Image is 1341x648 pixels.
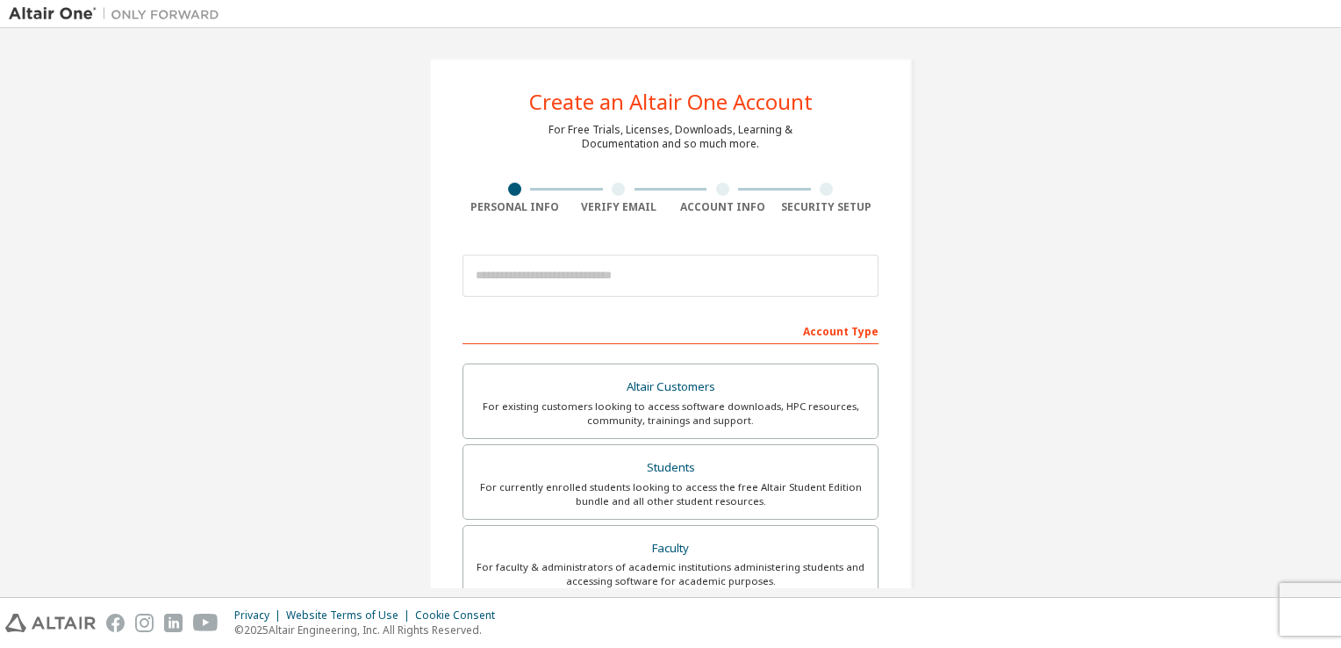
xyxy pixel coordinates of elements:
div: Privacy [234,608,286,623]
div: For existing customers looking to access software downloads, HPC resources, community, trainings ... [474,400,867,428]
div: Security Setup [775,200,879,214]
div: Faculty [474,536,867,561]
img: Altair One [9,5,228,23]
div: Verify Email [567,200,671,214]
div: Students [474,456,867,480]
div: Cookie Consent [415,608,506,623]
div: Website Terms of Use [286,608,415,623]
img: altair_logo.svg [5,614,96,632]
img: youtube.svg [193,614,219,632]
img: facebook.svg [106,614,125,632]
img: instagram.svg [135,614,154,632]
img: linkedin.svg [164,614,183,632]
p: © 2025 Altair Engineering, Inc. All Rights Reserved. [234,623,506,637]
div: Account Type [463,316,878,344]
div: Create an Altair One Account [529,91,813,112]
div: For Free Trials, Licenses, Downloads, Learning & Documentation and so much more. [549,123,792,151]
div: For faculty & administrators of academic institutions administering students and accessing softwa... [474,560,867,588]
div: Personal Info [463,200,567,214]
div: Altair Customers [474,375,867,400]
div: Account Info [670,200,775,214]
div: For currently enrolled students looking to access the free Altair Student Edition bundle and all ... [474,480,867,508]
